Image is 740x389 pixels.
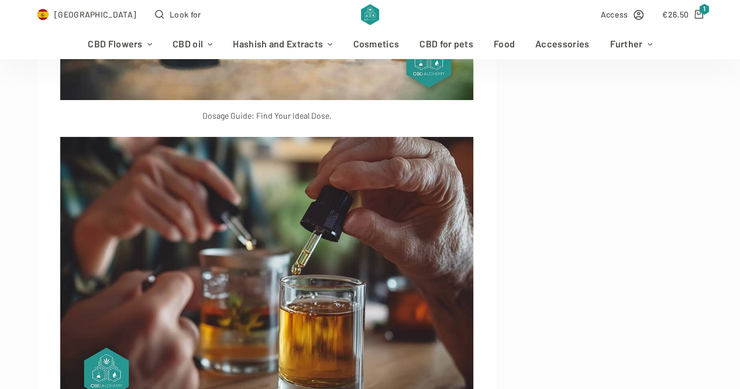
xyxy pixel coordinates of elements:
font: Food [494,38,515,49]
font: Look for [170,9,201,19]
font: Hashish and Extracts [233,38,323,49]
font: Access [601,9,628,19]
img: ES Flag [37,9,49,20]
font: € [662,9,667,19]
font: CBD oil [173,38,203,49]
a: Further [600,30,662,59]
img: CBD Alchemy [361,4,379,25]
font: 26.50 [667,9,689,19]
font: CBD for pets [419,38,473,49]
font: 1 [703,5,705,12]
font: Further [610,38,642,49]
font: Cosmetics [353,38,399,49]
nav: Header menu [78,30,662,59]
font: Accessories [535,38,589,49]
a: Select Country [37,8,136,21]
font: Dosage Guide: Find Your Ideal Dose. [202,111,332,121]
a: Access [601,8,644,21]
button: Open search form [155,8,201,21]
font: CBD Flowers [88,38,142,49]
font: [GEOGRAPHIC_DATA] [54,9,136,19]
a: Shopping cart [662,8,703,21]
